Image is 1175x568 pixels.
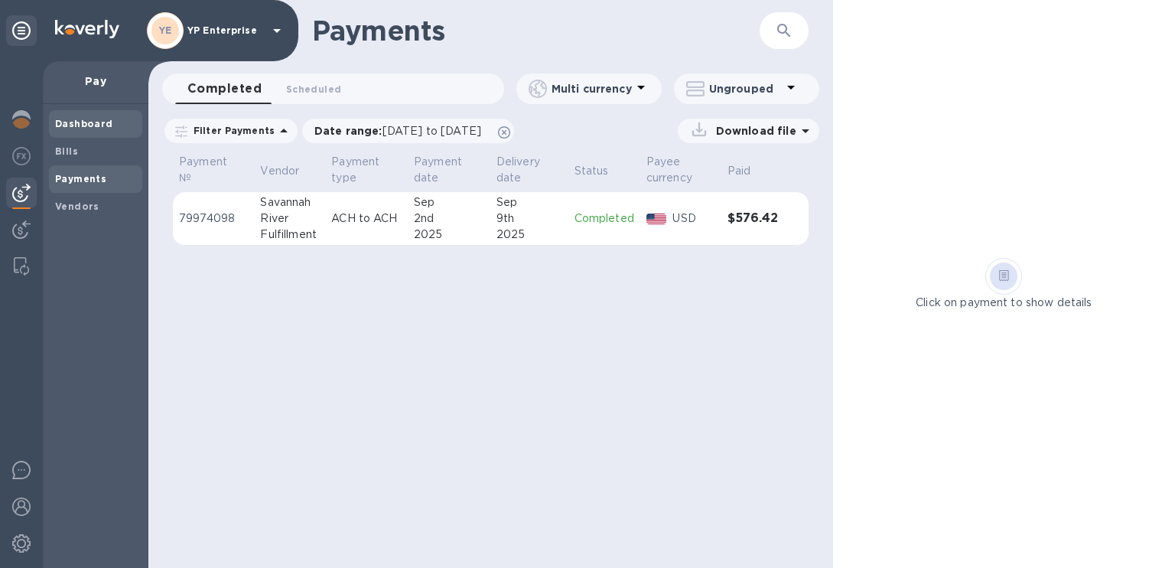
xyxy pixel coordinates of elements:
b: Bills [55,145,78,157]
span: Payment date [414,154,484,186]
p: Pay [55,73,136,89]
p: Payment type [331,154,382,186]
div: Unpin categories [6,15,37,46]
p: Multi currency [552,81,632,96]
div: Savannah [260,194,319,211]
div: Date range:[DATE] to [DATE] [302,119,514,143]
p: Payment № [179,154,228,186]
div: River [260,211,319,227]
div: Fulfillment [260,227,319,243]
b: Dashboard [55,118,113,129]
p: USD [672,211,714,227]
span: Vendor [260,163,319,179]
span: Delivery date [496,154,562,186]
span: Status [574,163,629,179]
div: 2025 [414,227,484,243]
p: Filter Payments [187,124,275,137]
div: 2nd [414,211,484,227]
div: 2025 [496,227,562,243]
h1: Payments [312,15,760,47]
p: Payee currency [646,154,695,186]
p: ACH to ACH [331,211,402,227]
p: Ungrouped [709,81,782,96]
div: 9th [496,211,562,227]
p: Paid [727,163,751,179]
span: Payee currency [646,154,715,186]
p: Payment date [414,154,464,186]
b: Payments [55,173,106,184]
p: 79974098 [179,211,248,227]
b: YE [159,24,172,36]
span: Scheduled [286,81,341,97]
span: Paid [727,163,771,179]
h3: $576.42 [727,211,778,226]
img: USD [646,214,667,224]
img: Logo [55,20,119,38]
img: Foreign exchange [12,147,31,165]
b: Vendors [55,201,99,212]
span: Completed [187,78,262,100]
span: Payment № [179,154,248,186]
span: Payment type [331,154,402,186]
p: Date range : [314,123,489,139]
p: Download file [710,123,796,139]
div: Sep [496,194,562,211]
p: Vendor [260,163,299,179]
p: Delivery date [496,154,542,186]
p: YP Enterprise [187,25,264,36]
div: Sep [414,194,484,211]
p: Click on payment to show details [916,295,1092,311]
span: [DATE] to [DATE] [382,125,481,137]
p: Completed [574,211,634,227]
p: Status [574,163,609,179]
